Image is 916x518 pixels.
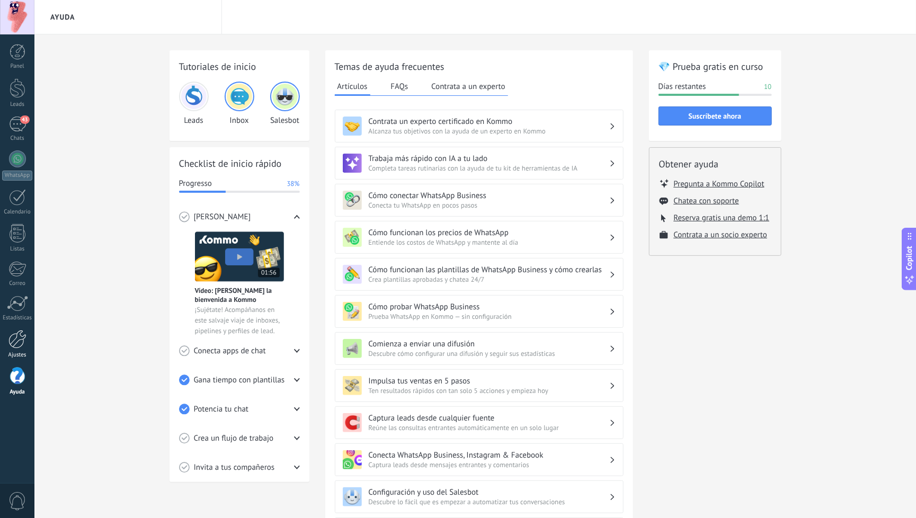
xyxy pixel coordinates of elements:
span: Conecta apps de chat [194,346,266,356]
h2: Checklist de inicio rápido [179,157,300,170]
span: Vídeo: [PERSON_NAME] la bienvenida a Kommo [195,286,284,304]
h3: Contrata un experto certificado en Kommo [369,117,609,127]
div: WhatsApp [2,171,32,181]
span: Días restantes [659,82,706,92]
h2: Temas de ayuda frecuentes [335,60,624,73]
span: Invita a tus compañeros [194,462,275,473]
h2: Tutoriales de inicio [179,60,300,73]
span: Prueba WhatsApp en Kommo — sin configuración [369,312,609,321]
span: Crea un flujo de trabajo [194,433,274,444]
div: Salesbot [270,82,300,126]
button: Contrata a un socio experto [674,230,768,240]
h2: Obtener ayuda [659,157,771,171]
div: Estadísticas [2,315,33,321]
span: Gana tiempo con plantillas [194,375,285,386]
span: Copilot [904,246,915,271]
button: Pregunta a Kommo Copilot [674,178,764,189]
img: Meet video [195,231,284,282]
span: Entiende los costos de WhatsApp y mantente al día [369,238,609,247]
button: Reserva gratis una demo 1:1 [674,213,770,223]
span: [PERSON_NAME] [194,212,251,222]
div: Leads [179,82,209,126]
div: Panel [2,63,33,70]
div: Calendario [2,209,33,216]
span: Conecta tu WhatsApp en pocos pasos [369,201,609,210]
h3: Configuración y uso del Salesbot [369,487,609,497]
span: 10 [764,82,771,92]
span: Suscríbete ahora [689,112,742,120]
div: Ajustes [2,352,33,359]
span: Progresso [179,178,212,189]
h3: Cómo probar WhatsApp Business [369,302,609,312]
div: Chats [2,135,33,142]
button: Suscríbete ahora [659,106,772,126]
button: Artículos [335,78,370,96]
span: Descubre cómo configurar una difusión y seguir sus estadísticas [369,349,609,358]
h3: Conecta WhatsApp Business, Instagram & Facebook [369,450,609,460]
h3: Impulsa tus ventas en 5 pasos [369,376,609,386]
div: Leads [2,101,33,108]
span: 43 [20,115,29,124]
div: Ayuda [2,389,33,396]
span: Reúne las consultas entrantes automáticamente en un solo lugar [369,423,609,432]
div: Inbox [225,82,254,126]
span: Ten resultados rápidos con tan solo 5 acciones y empieza hoy [369,386,609,395]
h3: Comienza a enviar una difusión [369,339,609,349]
h3: Cómo funcionan las plantillas de WhatsApp Business y cómo crearlas [369,265,609,275]
h3: Cómo conectar WhatsApp Business [369,191,609,201]
span: Potencia tu chat [194,404,249,415]
button: FAQs [388,78,411,94]
span: Crea plantillas aprobadas y chatea 24/7 [369,275,609,284]
span: Alcanza tus objetivos con la ayuda de un experto en Kommo [369,127,609,136]
div: Listas [2,246,33,253]
button: Contrata a un experto [429,78,508,94]
span: Descubre lo fácil que es empezar a automatizar tus conversaciones [369,497,609,506]
h3: Cómo funcionan los precios de WhatsApp [369,228,609,238]
span: ¡Sujétate! Acompáñanos en este salvaje viaje de inboxes, pipelines y perfiles de lead. [195,305,284,336]
h3: Captura leads desde cualquier fuente [369,413,609,423]
span: 38% [287,178,299,189]
span: Completa tareas rutinarias con la ayuda de tu kit de herramientas de IA [369,164,609,173]
div: Correo [2,280,33,287]
h2: 💎 Prueba gratis en curso [659,60,772,73]
span: Captura leads desde mensajes entrantes y comentarios [369,460,609,469]
button: Chatea con soporte [674,196,739,206]
h3: Trabaja más rápido con IA a tu lado [369,154,609,164]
